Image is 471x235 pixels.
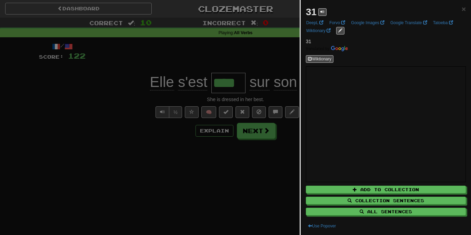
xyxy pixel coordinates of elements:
a: Forvo [327,19,347,27]
a: DeepL [304,19,325,27]
button: Collection Sentences [306,197,466,204]
button: All Sentences [306,208,466,215]
button: edit links [336,27,344,35]
a: Google Images [349,19,387,27]
button: Use Popover [306,222,338,230]
button: Add to Collection [306,186,466,193]
a: Google Translate [388,19,429,27]
a: Tatoeba [431,19,455,27]
span: 31 [306,39,311,44]
button: Close [462,5,466,12]
img: Color short [306,46,348,51]
strong: 31 [306,7,317,17]
a: Wiktionary [304,27,333,35]
span: × [462,5,466,13]
button: Wiktionary [306,55,333,63]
